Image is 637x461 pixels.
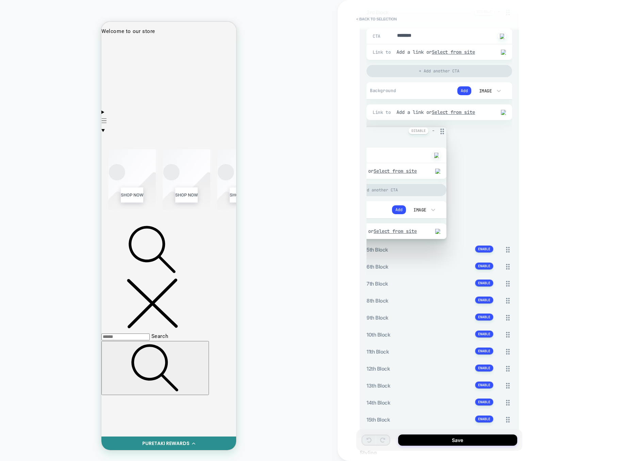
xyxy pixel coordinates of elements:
[338,168,423,174] div: Add a link or
[392,205,406,214] button: Add
[373,109,393,115] span: Link to
[435,169,440,174] img: edit
[498,8,500,15] span: -
[434,153,439,158] img: edit with ai
[373,49,393,55] span: Link to
[412,207,426,213] div: Image
[501,50,506,55] img: edit
[435,229,440,234] img: edit
[501,110,506,115] img: edit
[366,365,390,372] span: 12th Block
[74,166,96,181] a: SHOP NOW
[50,311,67,318] label: Search
[373,33,381,39] span: CTA
[396,109,489,115] div: Add a link or
[308,184,446,196] div: + Add another CTA
[432,127,435,134] span: -
[366,9,389,16] span: 3rd Block
[398,434,517,446] button: Save
[370,88,404,93] span: Background
[366,246,388,253] span: 5th Block
[366,314,389,321] span: 9th Block
[366,348,389,355] span: 11th Block
[366,399,390,406] span: 14th Block
[500,34,504,39] img: edit with ai
[338,228,423,234] div: Add a link or
[366,382,390,389] span: 13th Block
[128,166,151,181] a: SHOP NOW
[457,86,471,95] button: Add
[366,331,390,338] span: 10th Block
[374,228,417,234] u: Select from site
[41,418,88,425] div: PURETAKI REWARDS
[366,416,390,423] span: 15th Block
[432,109,475,115] u: Select from site
[366,263,389,270] span: 6th Block
[366,297,389,304] span: 8th Block
[396,49,489,55] div: Add a link or
[353,14,400,24] button: < Back to selection
[478,88,492,94] div: Image
[432,49,475,55] u: Select from site
[366,280,388,287] span: 7th Block
[374,168,417,174] u: Select from site
[366,65,512,77] div: + Add another CTA
[19,166,42,181] a: SHOP NOW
